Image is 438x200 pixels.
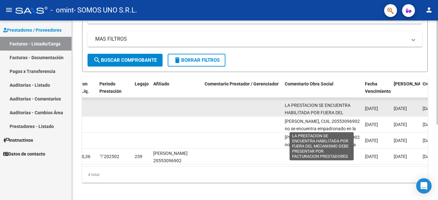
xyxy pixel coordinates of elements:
[173,57,220,63] span: Borrar Filtros
[5,6,13,14] mat-icon: menu
[99,81,122,94] span: Período Prestación
[423,154,436,159] span: [DATE]
[97,77,132,105] datatable-header-cell: Período Prestación
[416,178,432,194] div: Open Intercom Messenger
[173,56,181,64] mat-icon: delete
[423,138,436,143] span: [DATE]
[285,103,358,130] span: LA PRESTACION SE ENCUENTRA HABILITADA POR FUERA DEL MECANISMO DEBE PRESENTAR POR FACTURACION PRES...
[365,81,391,94] span: Fecha Vencimiento
[423,81,437,86] span: Creado
[365,106,378,111] span: [DATE]
[285,119,360,182] span: [PERSON_NAME], CUIL 20553096902 no se encuentra empadronado en la SSSalud para Omint. Se visualiz...
[135,153,142,160] div: 239
[153,150,199,164] div: [PERSON_NAME] 20553096902
[394,154,407,159] span: [DATE]
[93,57,157,63] span: Buscar Comprobante
[3,137,33,144] span: Instructivos
[151,77,202,105] datatable-header-cell: Afiliado
[423,106,436,111] span: [DATE]
[205,81,279,86] span: Comentario Prestador / Gerenciador
[365,138,378,143] span: [DATE]
[285,81,333,86] span: Comentario Obra Social
[168,54,225,67] button: Borrar Filtros
[362,77,391,105] datatable-header-cell: Fecha Vencimiento
[365,122,378,127] span: [DATE]
[423,122,436,127] span: [DATE]
[394,138,407,143] span: [DATE]
[3,150,45,157] span: Datos de contacto
[74,3,137,17] span: - SOMOS UNO S.R.L.
[95,36,407,43] mat-panel-title: MAS FILTROS
[88,54,163,67] button: Buscar Comprobante
[394,122,407,127] span: [DATE]
[394,81,428,86] span: [PERSON_NAME]
[394,106,407,111] span: [DATE]
[88,31,422,47] mat-expansion-panel-header: MAS FILTROS
[3,27,62,34] span: Prestadores / Proveedores
[202,77,282,105] datatable-header-cell: Comentario Prestador / Gerenciador
[153,81,169,86] span: Afiliado
[425,6,433,14] mat-icon: person
[135,81,149,86] span: Legajo
[51,3,74,17] span: - omint
[365,154,378,159] span: [DATE]
[132,77,151,105] datatable-header-cell: Legajo
[391,77,420,105] datatable-header-cell: Fecha Confimado
[99,154,119,159] span: 202502
[282,77,362,105] datatable-header-cell: Comentario Obra Social
[82,167,428,183] div: 4 total
[285,135,360,184] span: [PERSON_NAME], CUIL 20553096902 no se encuentra empadronado en la SSSalud para Omint. Se visualiz...
[93,56,101,64] mat-icon: search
